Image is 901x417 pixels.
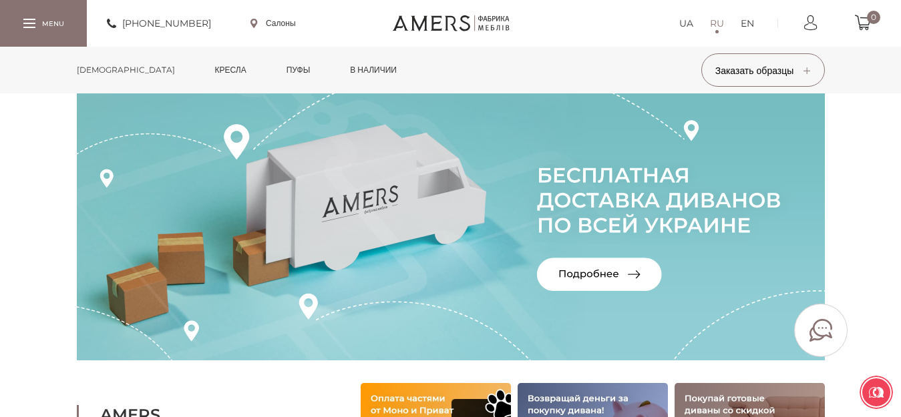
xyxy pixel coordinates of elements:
a: [DEMOGRAPHIC_DATA] [67,47,185,93]
a: Салоны [250,17,296,29]
a: [PHONE_NUMBER] [107,15,211,31]
a: Пуфы [277,47,321,93]
a: RU [710,15,724,31]
button: Заказать образцы [701,53,825,87]
span: Заказать образцы [715,65,811,77]
span: 0 [867,11,880,24]
a: EN [741,15,754,31]
a: UA [679,15,693,31]
a: в наличии [340,47,407,93]
a: Кресла [205,47,256,93]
